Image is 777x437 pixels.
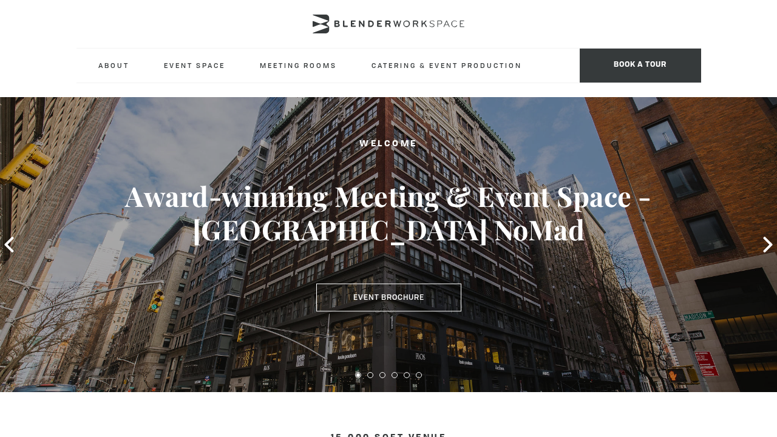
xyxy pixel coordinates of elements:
[580,49,701,83] span: Book a tour
[154,49,235,82] a: Event Space
[39,179,738,247] h3: Award-winning Meeting & Event Space - [GEOGRAPHIC_DATA] NoMad
[39,137,738,152] h2: Welcome
[316,283,461,311] a: Event Brochure
[89,49,139,82] a: About
[250,49,347,82] a: Meeting Rooms
[362,49,532,82] a: Catering & Event Production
